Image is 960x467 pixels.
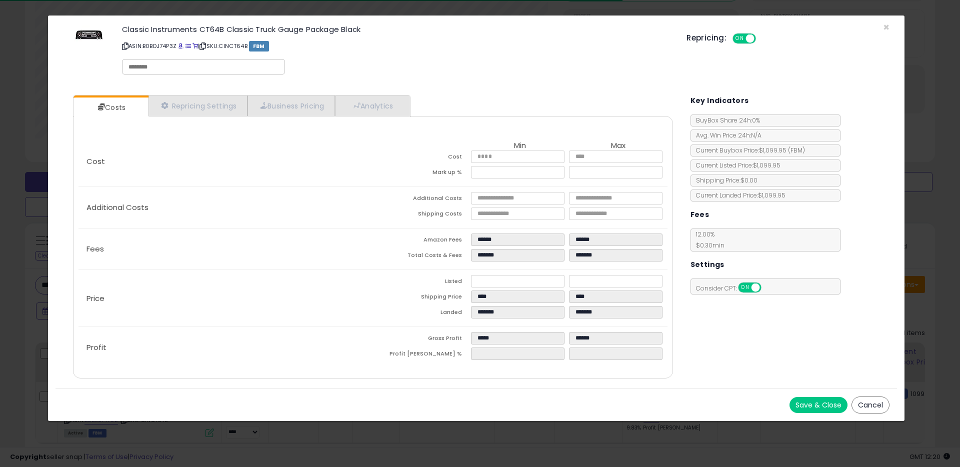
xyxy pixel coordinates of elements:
p: Cost [78,157,373,165]
span: ON [739,283,751,292]
span: 12.00 % [691,230,724,249]
td: Amazon Fees [373,233,471,249]
p: ASIN: B0BDJ74P3Z | SKU: CINCT64B [122,38,671,54]
p: Price [78,294,373,302]
span: ON [733,34,746,43]
a: Costs [73,97,147,117]
td: Profit [PERSON_NAME] % [373,347,471,363]
td: Shipping Costs [373,207,471,223]
span: Current Listed Price: $1,099.95 [691,161,780,169]
td: Cost [373,150,471,166]
h5: Fees [690,208,709,221]
span: BuyBox Share 24h: 0% [691,116,760,124]
td: Landed [373,306,471,321]
span: $0.30 min [691,241,724,249]
td: Gross Profit [373,332,471,347]
h5: Key Indicators [690,94,749,107]
span: $1,099.95 [759,146,805,154]
h3: Classic Instruments CT64B Classic Truck Gauge Package Black [122,25,671,33]
button: Cancel [851,396,889,413]
span: ( FBM ) [788,146,805,154]
td: Additional Costs [373,192,471,207]
td: Listed [373,275,471,290]
span: Current Landed Price: $1,099.95 [691,191,785,199]
th: Max [569,141,667,150]
td: Total Costs & Fees [373,249,471,264]
a: Repricing Settings [148,95,247,116]
span: OFF [754,34,770,43]
a: BuyBox page [178,42,183,50]
img: 31y-sSO4FjL._SL60_.jpg [74,25,104,45]
span: × [883,20,889,34]
th: Min [471,141,569,150]
span: Shipping Price: $0.00 [691,176,757,184]
span: Current Buybox Price: [691,146,805,154]
span: OFF [759,283,775,292]
a: Business Pricing [247,95,335,116]
a: All offer listings [185,42,191,50]
h5: Settings [690,258,724,271]
p: Fees [78,245,373,253]
p: Additional Costs [78,203,373,211]
a: Analytics [335,95,409,116]
td: Mark up % [373,166,471,181]
p: Profit [78,343,373,351]
td: Shipping Price [373,290,471,306]
span: Avg. Win Price 24h: N/A [691,131,761,139]
span: Consider CPT: [691,284,774,292]
button: Save & Close [789,397,847,413]
a: Your listing only [192,42,198,50]
span: FBM [249,41,269,51]
h5: Repricing: [686,34,726,42]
